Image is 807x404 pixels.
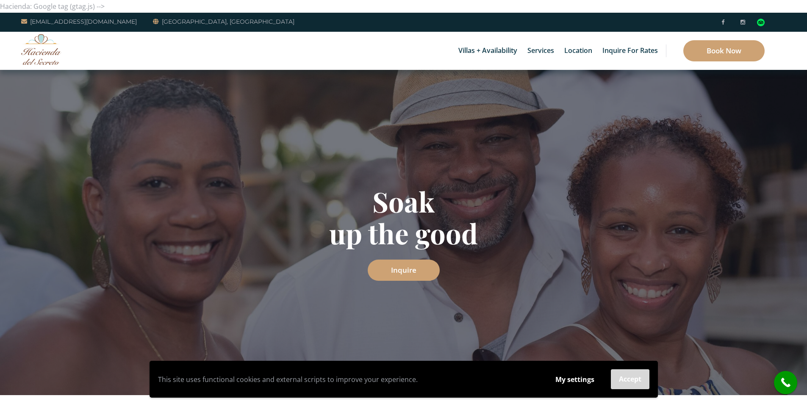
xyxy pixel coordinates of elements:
button: My settings [547,370,602,389]
a: Inquire [368,260,440,281]
div: Read traveler reviews on Tripadvisor [757,19,765,26]
i: call [776,373,795,392]
a: Inquire for Rates [598,32,662,70]
a: Book Now [683,40,765,61]
a: [GEOGRAPHIC_DATA], [GEOGRAPHIC_DATA] [153,17,294,27]
button: Accept [611,369,649,389]
a: Villas + Availability [454,32,521,70]
a: Location [560,32,596,70]
p: This site uses functional cookies and external scripts to improve your experience. [158,373,539,386]
a: Services [523,32,558,70]
img: Awesome Logo [21,34,61,65]
a: call [774,371,797,394]
img: Tripadvisor_logomark.svg [757,19,765,26]
a: [EMAIL_ADDRESS][DOMAIN_NAME] [21,17,137,27]
h1: Soak up the good [156,185,652,249]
